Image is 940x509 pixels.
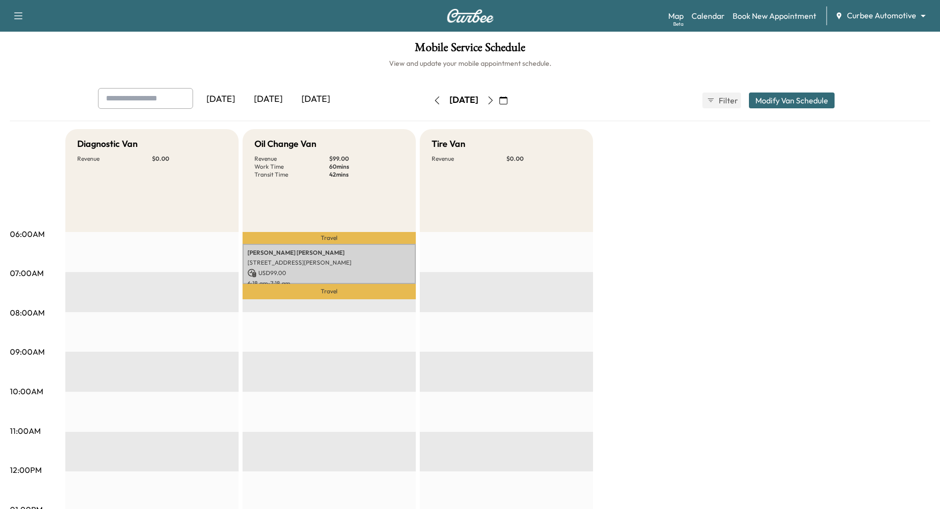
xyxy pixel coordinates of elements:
p: Travel [243,284,416,299]
a: MapBeta [668,10,684,22]
span: Curbee Automotive [847,10,916,21]
p: Revenue [254,155,329,163]
h5: Diagnostic Van [77,137,138,151]
p: Revenue [432,155,506,163]
div: [DATE] [449,94,478,106]
p: 08:00AM [10,307,45,319]
p: 07:00AM [10,267,44,279]
p: $ 99.00 [329,155,404,163]
h5: Tire Van [432,137,465,151]
p: $ 0.00 [152,155,227,163]
p: 12:00PM [10,464,42,476]
button: Filter [702,93,741,108]
p: Work Time [254,163,329,171]
h1: Mobile Service Schedule [10,42,930,58]
p: USD 99.00 [247,269,411,278]
p: 06:00AM [10,228,45,240]
p: 6:18 am - 7:18 am [247,279,411,287]
div: [DATE] [245,88,292,111]
span: Filter [719,94,737,106]
p: 11:00AM [10,425,41,437]
p: Revenue [77,155,152,163]
p: Transit Time [254,171,329,179]
a: Book New Appointment [733,10,816,22]
p: $ 0.00 [506,155,581,163]
div: [DATE] [292,88,340,111]
p: 42 mins [329,171,404,179]
p: 10:00AM [10,385,43,397]
p: [STREET_ADDRESS][PERSON_NAME] [247,259,411,267]
h6: View and update your mobile appointment schedule. [10,58,930,68]
button: Modify Van Schedule [749,93,835,108]
p: 09:00AM [10,346,45,358]
a: Calendar [692,10,725,22]
p: 60 mins [329,163,404,171]
h5: Oil Change Van [254,137,316,151]
p: Travel [243,232,416,244]
img: Curbee Logo [446,9,494,23]
p: [PERSON_NAME] [PERSON_NAME] [247,249,411,257]
div: [DATE] [197,88,245,111]
div: Beta [673,20,684,28]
